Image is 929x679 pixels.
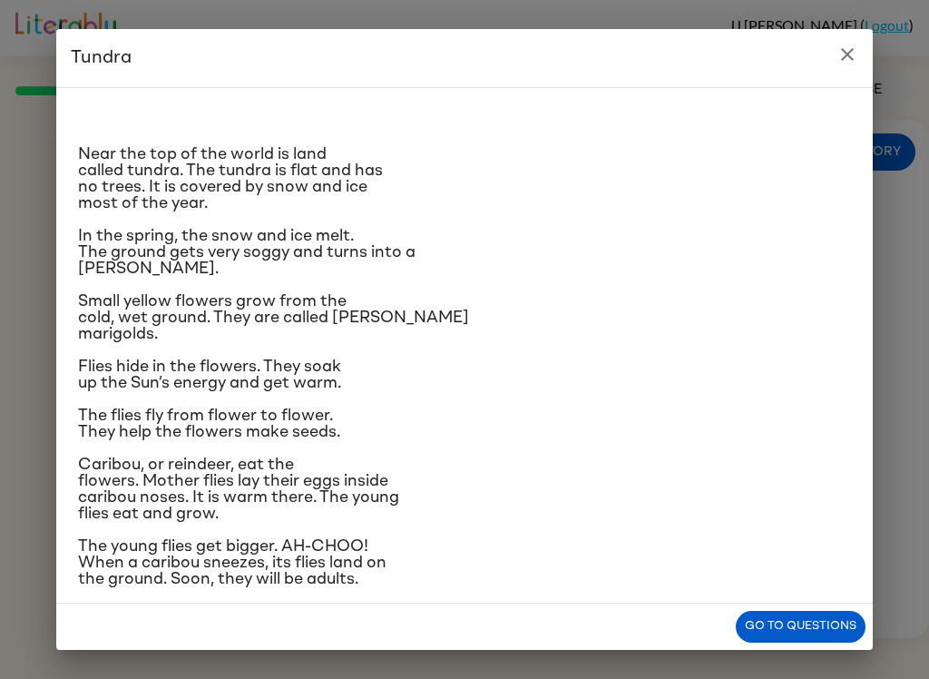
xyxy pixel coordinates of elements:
[829,36,865,73] button: close
[78,293,469,342] span: Small yellow flowers grow from the cold, wet ground. They are called [PERSON_NAME] marigolds.
[56,29,873,87] h2: Tundra
[78,228,416,277] span: In the spring, the snow and ice melt. The ground gets very soggy and turns into a [PERSON_NAME].
[78,457,399,522] span: Caribou, or reindeer, eat the flowers. Mother flies lay their eggs inside caribou noses. It is wa...
[78,408,340,440] span: The flies fly from flower to flower. They help the flowers make seeds.
[78,538,386,587] span: The young flies get bigger. AH-CHOO! When a caribou sneezes, its flies land on the ground. Soon, ...
[736,611,865,643] button: Go to questions
[78,359,341,391] span: Flies hide in the flowers. They soak up the Sun’s energy and get warm.
[78,146,383,212] span: Near the top of the world is land called tundra. The tundra is flat and has no trees. It is cover...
